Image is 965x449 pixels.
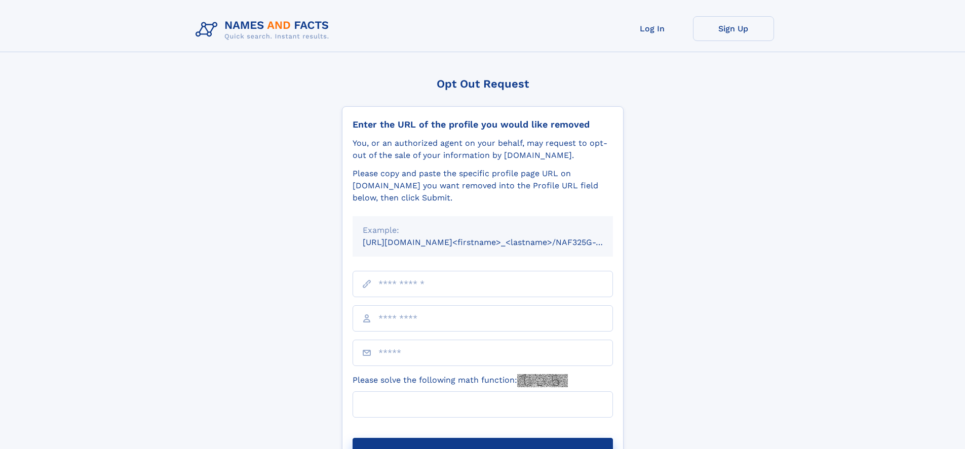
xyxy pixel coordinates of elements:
[363,237,632,247] small: [URL][DOMAIN_NAME]<firstname>_<lastname>/NAF325G-xxxxxxxx
[342,77,624,90] div: Opt Out Request
[363,224,603,236] div: Example:
[353,168,613,204] div: Please copy and paste the specific profile page URL on [DOMAIN_NAME] you want removed into the Pr...
[191,16,337,44] img: Logo Names and Facts
[693,16,774,41] a: Sign Up
[612,16,693,41] a: Log In
[353,374,568,387] label: Please solve the following math function:
[353,119,613,130] div: Enter the URL of the profile you would like removed
[353,137,613,161] div: You, or an authorized agent on your behalf, may request to opt-out of the sale of your informatio...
